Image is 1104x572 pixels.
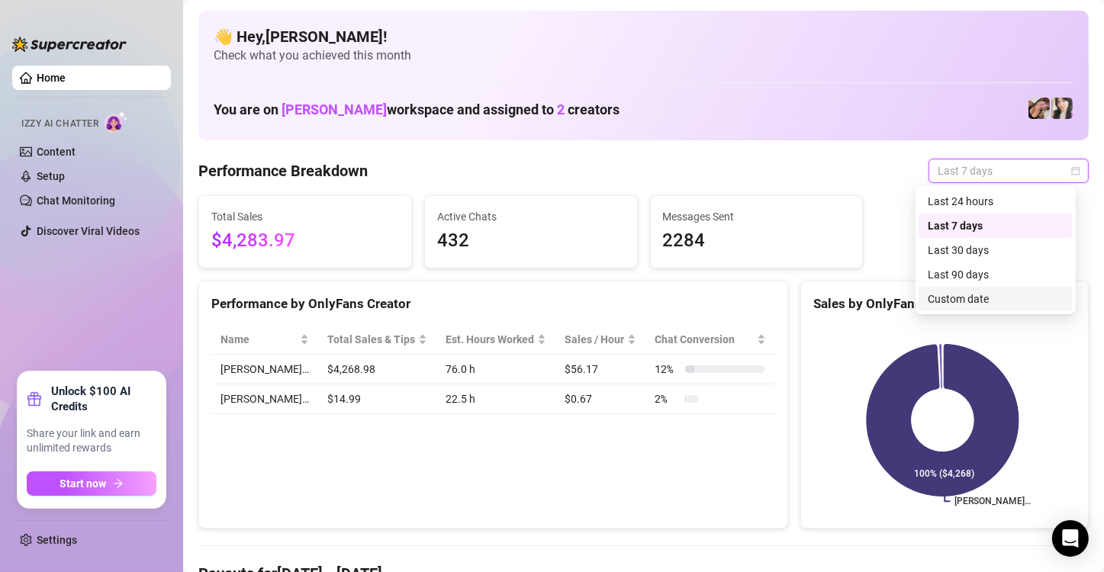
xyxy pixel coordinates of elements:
td: [PERSON_NAME]… [211,384,318,414]
a: Content [37,146,76,158]
div: Last 24 hours [928,193,1064,210]
td: 22.5 h [436,384,555,414]
h1: You are on workspace and assigned to creators [214,101,620,118]
img: Christina [1028,98,1050,119]
td: $14.99 [318,384,436,414]
td: [PERSON_NAME]… [211,355,318,384]
text: [PERSON_NAME]… [954,496,1031,507]
div: Open Intercom Messenger [1052,520,1089,557]
span: Messages Sent [663,208,851,225]
img: Christina [1051,98,1073,119]
div: Custom date [928,291,1064,307]
span: Active Chats [437,208,625,225]
span: Chat Conversion [655,331,753,348]
td: $0.67 [555,384,645,414]
span: arrow-right [113,478,124,489]
span: Last 7 days [938,159,1080,182]
img: AI Chatter [105,111,128,133]
th: Name [211,325,318,355]
a: Setup [37,170,65,182]
div: Last 24 hours [919,189,1073,214]
span: Share your link and earn unlimited rewards [27,426,156,456]
div: Last 7 days [928,217,1064,234]
td: 76.0 h [436,355,555,384]
a: Chat Monitoring [37,194,115,207]
th: Total Sales & Tips [318,325,436,355]
button: Start nowarrow-right [27,471,156,496]
span: [PERSON_NAME] [282,101,387,117]
div: Custom date [919,287,1073,311]
strong: Unlock $100 AI Credits [51,384,156,414]
span: Check what you achieved this month [214,47,1073,64]
span: $4,283.97 [211,227,399,255]
span: Total Sales [211,208,399,225]
span: Izzy AI Chatter [21,117,98,131]
span: Name [220,331,297,348]
a: Discover Viral Videos [37,225,140,237]
a: Home [37,72,66,84]
span: 432 [437,227,625,255]
span: Start now [60,477,107,490]
span: Sales / Hour [565,331,624,348]
div: Last 90 days [919,262,1073,287]
th: Sales / Hour [555,325,645,355]
div: Last 30 days [928,242,1064,259]
div: Last 30 days [919,238,1073,262]
span: gift [27,391,42,407]
div: Performance by OnlyFans Creator [211,294,775,314]
span: 2284 [663,227,851,255]
span: 2 [557,101,565,117]
span: calendar [1071,166,1080,175]
div: Sales by OnlyFans Creator [813,294,1076,314]
div: Last 7 days [919,214,1073,238]
span: 2 % [655,390,679,407]
img: logo-BBDzfeDw.svg [12,37,127,52]
h4: Performance Breakdown [198,160,368,182]
span: Total Sales & Tips [327,331,415,348]
div: Est. Hours Worked [446,331,534,348]
td: $4,268.98 [318,355,436,384]
a: Settings [37,534,77,546]
th: Chat Conversion [645,325,774,355]
h4: 👋 Hey, [PERSON_NAME] ! [214,26,1073,47]
td: $56.17 [555,355,645,384]
span: 12 % [655,361,679,378]
div: Last 90 days [928,266,1064,283]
